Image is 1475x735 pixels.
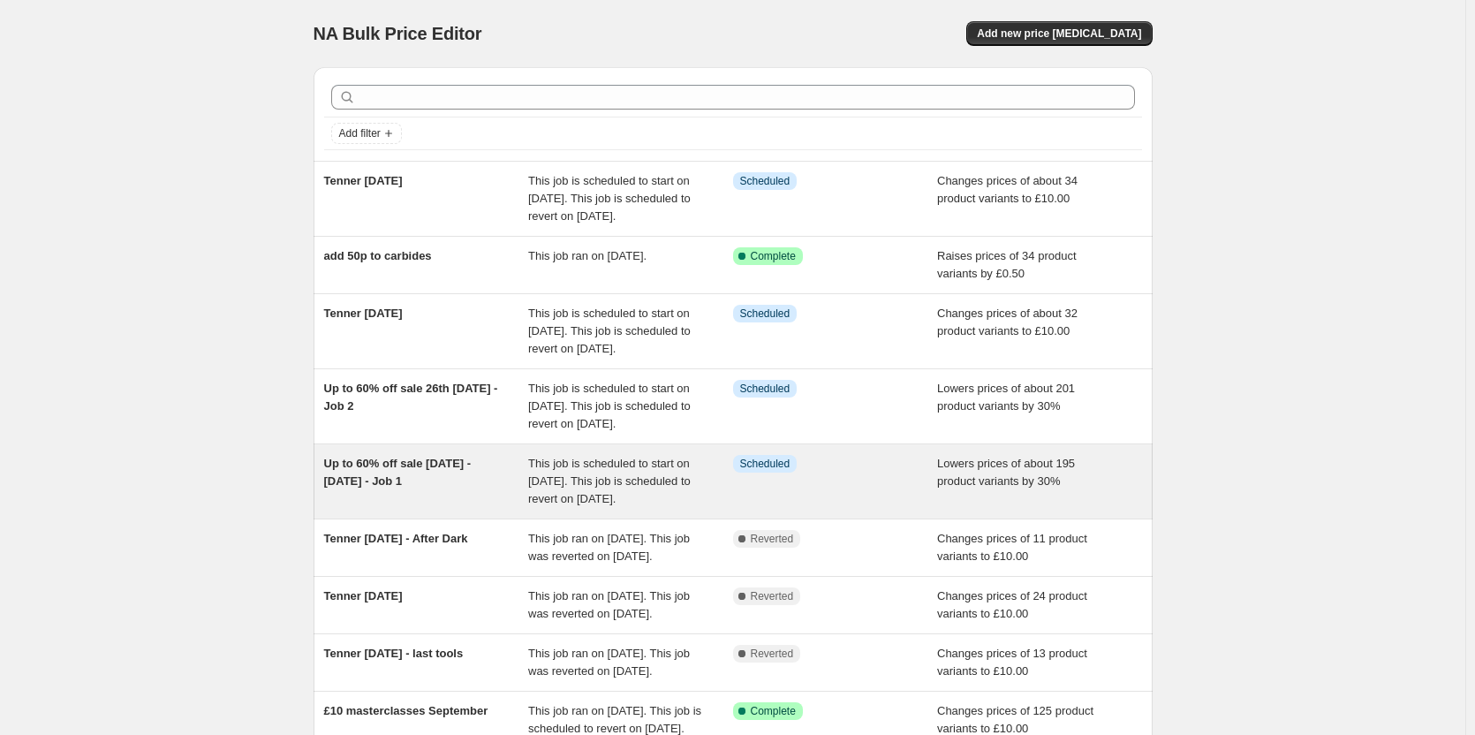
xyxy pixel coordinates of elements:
[937,174,1078,205] span: Changes prices of about 34 product variants to £10.00
[324,647,464,660] span: Tenner [DATE] - last tools
[528,457,691,505] span: This job is scheduled to start on [DATE]. This job is scheduled to revert on [DATE].
[740,307,790,321] span: Scheduled
[937,647,1087,678] span: Changes prices of 13 product variants to £10.00
[528,589,690,620] span: This job ran on [DATE]. This job was reverted on [DATE].
[977,27,1141,41] span: Add new price [MEDICAL_DATA]
[528,174,691,223] span: This job is scheduled to start on [DATE]. This job is scheduled to revert on [DATE].
[751,647,794,661] span: Reverted
[528,704,701,735] span: This job ran on [DATE]. This job is scheduled to revert on [DATE].
[324,704,488,717] span: £10 masterclasses September
[966,21,1152,46] button: Add new price [MEDICAL_DATA]
[324,457,472,488] span: Up to 60% off sale [DATE] - [DATE] - Job 1
[339,126,381,140] span: Add filter
[937,704,1093,735] span: Changes prices of 125 product variants to £10.00
[937,307,1078,337] span: Changes prices of about 32 product variants to £10.00
[528,647,690,678] span: This job ran on [DATE]. This job was reverted on [DATE].
[324,382,498,413] span: Up to 60% off sale 26th [DATE] - Job 2
[751,249,796,263] span: Complete
[740,457,790,471] span: Scheduled
[324,307,403,320] span: Tenner [DATE]
[324,589,403,602] span: Tenner [DATE]
[314,24,482,43] span: NA Bulk Price Editor
[937,382,1075,413] span: Lowers prices of about 201 product variants by 30%
[751,589,794,603] span: Reverted
[751,532,794,546] span: Reverted
[751,704,796,718] span: Complete
[740,174,790,188] span: Scheduled
[740,382,790,396] span: Scheduled
[937,457,1075,488] span: Lowers prices of about 195 product variants by 30%
[324,174,403,187] span: Tenner [DATE]
[528,307,691,355] span: This job is scheduled to start on [DATE]. This job is scheduled to revert on [DATE].
[937,532,1087,563] span: Changes prices of 11 product variants to £10.00
[324,249,432,262] span: add 50p to carbides
[528,532,690,563] span: This job ran on [DATE]. This job was reverted on [DATE].
[324,532,468,545] span: Tenner [DATE] - After Dark
[937,249,1077,280] span: Raises prices of 34 product variants by £0.50
[331,123,402,144] button: Add filter
[528,382,691,430] span: This job is scheduled to start on [DATE]. This job is scheduled to revert on [DATE].
[528,249,647,262] span: This job ran on [DATE].
[937,589,1087,620] span: Changes prices of 24 product variants to £10.00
